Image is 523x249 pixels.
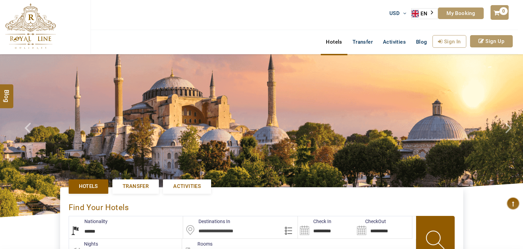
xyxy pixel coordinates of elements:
[298,218,331,225] label: Check In
[173,183,201,190] span: Activities
[470,35,513,47] a: Sign Up
[5,3,56,49] img: The Royal Line Holidays
[411,8,438,19] aside: Language selected: English
[2,89,11,95] span: Blog
[378,35,411,49] a: Activities
[347,35,378,49] a: Transfer
[123,183,149,190] span: Transfer
[411,8,438,19] div: Language
[298,216,355,238] input: Search
[411,35,432,49] a: Blog
[183,218,230,225] label: Destinations In
[69,179,108,193] a: Hotels
[321,35,347,49] a: Hotels
[182,240,212,247] label: Rooms
[355,216,412,238] input: Search
[416,39,427,45] span: Blog
[79,183,98,190] span: Hotels
[355,218,386,225] label: CheckOut
[491,5,508,20] a: 0
[163,179,211,193] a: Activities
[497,54,523,217] a: Check next image
[69,196,455,216] div: Find Your Hotels
[389,10,400,16] span: USD
[438,8,484,19] a: My Booking
[69,218,108,225] label: Nationality
[112,179,159,193] a: Transfer
[16,54,42,217] a: Check next prev
[69,240,98,247] label: nights
[412,9,438,19] a: EN
[432,35,466,48] a: Sign In
[499,7,508,15] span: 0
